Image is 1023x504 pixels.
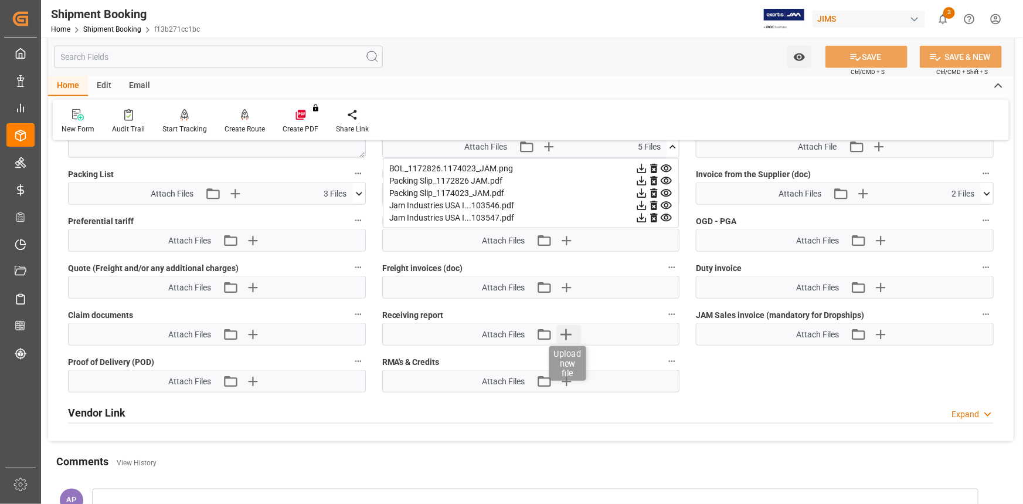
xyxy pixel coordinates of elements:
span: Attach Files [482,235,525,247]
span: Freight invoices (doc) [382,262,463,275]
img: Exertis%20JAM%20-%20Email%20Logo.jpg_1722504956.jpg [764,9,804,29]
div: Jam Industries USA I...103546.pdf [389,199,673,212]
span: RMA's & Credits [382,356,440,368]
span: Attach Files [168,329,211,341]
button: Quote (Freight and/or any additional charges) [351,260,366,275]
span: Invoice from the Supplier (doc) [696,168,811,181]
button: Packing List [351,166,366,181]
span: Ctrl/CMD + Shift + S [936,67,988,76]
span: Attach Files [464,141,507,153]
span: Attach Files [168,235,211,247]
span: Attach Files [482,376,525,388]
span: Attach Files [482,282,525,294]
span: 2 Files [951,188,974,200]
div: Shipment Booking [51,5,200,23]
div: Expand [951,408,979,421]
div: Upload new file [549,346,587,381]
span: Proof of Delivery (POD) [68,356,154,368]
span: Receiving report [382,309,444,322]
span: Attach Files [796,329,839,341]
span: Preferential tariff [68,215,134,228]
span: Quote (Freight and/or any additional charges) [68,262,239,275]
span: Attach Files [168,376,211,388]
span: Ctrl/CMD + S [851,67,885,76]
div: Start Tracking [162,124,207,134]
button: SAVE & NEW [920,46,1002,68]
span: Duty invoice [696,262,742,275]
span: MSDS - DGR [382,215,429,228]
span: 3 Files [324,188,346,200]
a: Home [51,25,70,33]
button: Freight invoices (doc) [664,260,679,275]
h2: Comments [56,454,108,469]
span: Packing List [68,168,114,181]
div: Packing Slip_1172826 JAM.pdf [389,175,673,187]
button: SAVE [825,46,908,68]
button: show 3 new notifications [930,6,956,32]
span: 5 Files [638,141,661,153]
span: Master [PERSON_NAME] of Lading (doc) [382,168,532,181]
button: RMA's & Credits [664,354,679,369]
span: Attach Files [168,282,211,294]
input: Search Fields [54,46,383,68]
button: JAM Sales invoice (mandatory for Dropships) [978,307,994,322]
span: Attach Files [796,282,839,294]
span: 3 [943,7,955,19]
button: Help Center [956,6,983,32]
span: JAM Sales invoice (mandatory for Dropships) [696,309,864,322]
button: Proof of Delivery (POD) [351,354,366,369]
a: Shipment Booking [83,25,141,33]
div: Share Link [336,124,369,134]
button: Preferential tariff [351,213,366,228]
button: open menu [787,46,811,68]
span: Attach Files [482,329,525,341]
button: Claim documents [351,307,366,322]
span: Attach Files [796,235,839,247]
span: Attach Files [779,188,821,200]
span: Claim documents [68,309,133,322]
span: Attach File [798,141,837,153]
div: BOL_1172826.1174023_JAM.png [389,163,673,175]
div: Email [120,76,159,96]
button: OGD - PGA [978,213,994,228]
div: Create Route [225,124,265,134]
div: Audit Trail [112,124,145,134]
div: Jam Industries USA I...103547.pdf [389,212,673,224]
span: Attach Files [151,188,193,200]
span: OGD - PGA [696,215,736,228]
h2: Vendor Link [68,405,125,421]
div: Edit [88,76,120,96]
button: Receiving report [664,307,679,322]
button: JIMS [813,8,930,30]
a: View History [117,459,157,467]
div: Home [48,76,88,96]
div: Packing Slip_1174023_JAM.pdf [389,187,673,199]
button: Duty invoice [978,260,994,275]
div: New Form [62,124,94,134]
div: JIMS [813,11,925,28]
button: Upload new file [557,325,582,344]
button: Invoice from the Supplier (doc) [978,166,994,181]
